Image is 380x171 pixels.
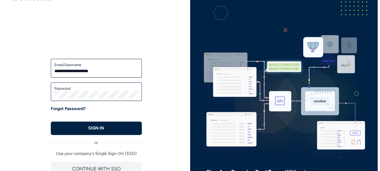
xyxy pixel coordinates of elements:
p: SIGN IN [88,125,104,131]
p: Use your company's Single Sign-On (SSO) [51,151,142,157]
div: or [51,135,142,146]
a: Forgot Password? [51,106,86,112]
button: SIGN IN [51,122,142,135]
label: Password [54,86,138,91]
label: Email/Username [54,62,138,67]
